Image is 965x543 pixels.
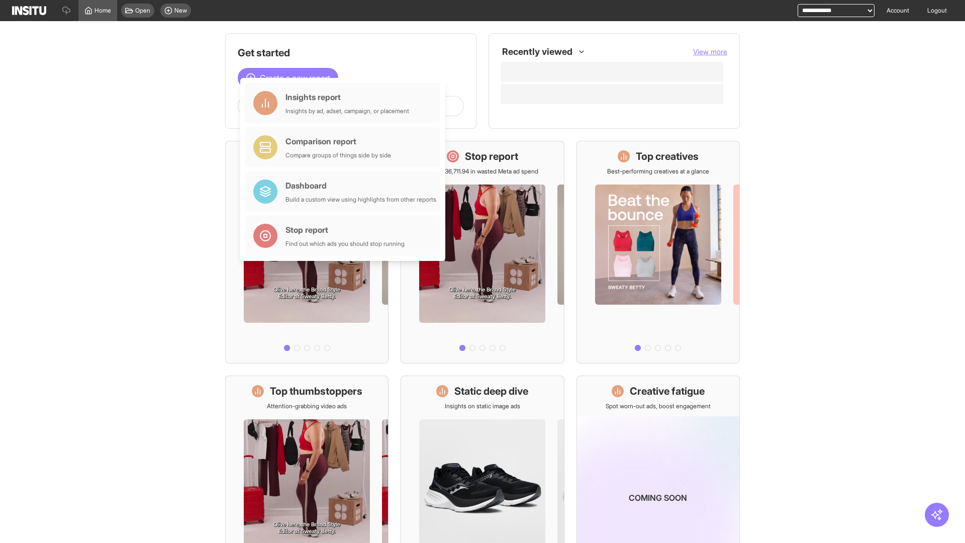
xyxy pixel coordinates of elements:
h1: Stop report [465,149,518,163]
button: Create a new report [238,68,338,88]
p: Save £36,711.94 in wasted Meta ad spend [427,167,538,175]
div: Comparison report [285,135,391,147]
button: View more [693,47,727,57]
span: View more [693,47,727,56]
div: Compare groups of things side by side [285,151,391,159]
div: Stop report [285,224,405,236]
a: What's live nowSee all active ads instantly [225,141,389,364]
div: Build a custom view using highlights from other reports [285,196,436,204]
h1: Top thumbstoppers [270,384,362,398]
h1: Get started [238,46,464,60]
div: Dashboard [285,179,436,192]
p: Best-performing creatives at a glance [607,167,709,175]
span: Create a new report [260,72,330,84]
p: Insights on static image ads [445,402,520,410]
div: Find out which ads you should stop running [285,240,405,248]
p: Attention-grabbing video ads [267,402,347,410]
img: Logo [12,6,46,15]
a: Top creativesBest-performing creatives at a glance [576,141,740,364]
a: Stop reportSave £36,711.94 in wasted Meta ad spend [401,141,564,364]
div: Insights report [285,91,409,103]
span: Open [135,7,150,15]
div: Insights by ad, adset, campaign, or placement [285,107,409,115]
h1: Static deep dive [454,384,528,398]
h1: Top creatives [636,149,699,163]
span: Home [94,7,111,15]
span: New [174,7,187,15]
